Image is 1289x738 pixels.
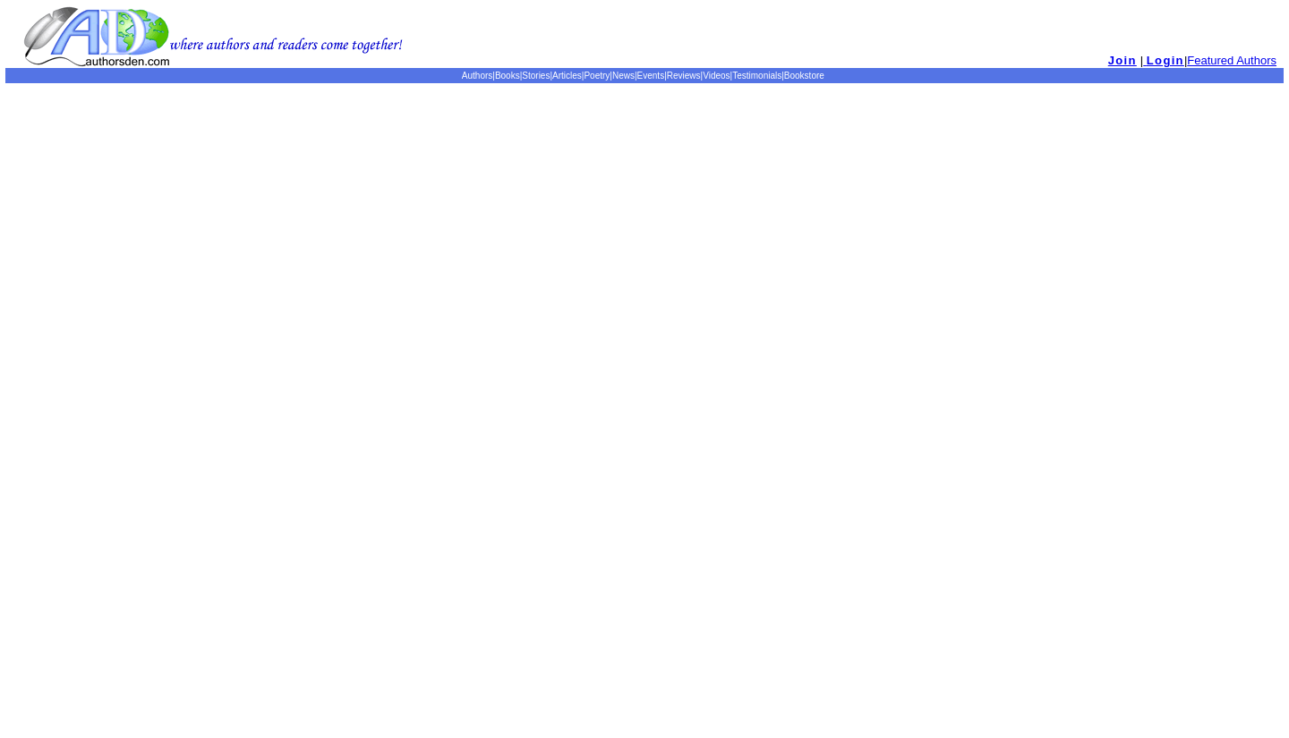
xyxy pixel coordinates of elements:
a: Poetry [584,71,610,81]
img: logo.gif [23,5,403,68]
a: Login [1143,54,1184,67]
a: News [612,71,635,81]
span: Login [1147,54,1184,67]
a: Testimonials [732,71,781,81]
a: Articles [552,71,582,81]
a: Books [495,71,520,81]
font: | | [1140,54,1276,67]
a: Videos [703,71,730,81]
p: | | | | | | | | | | [5,71,1284,81]
a: Featured Authors [1187,54,1276,67]
a: Reviews [667,71,701,81]
a: Authors [462,71,492,81]
a: Join [1108,54,1137,67]
a: Stories [522,71,550,81]
a: Bookstore [784,71,824,81]
a: Events [637,71,665,81]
